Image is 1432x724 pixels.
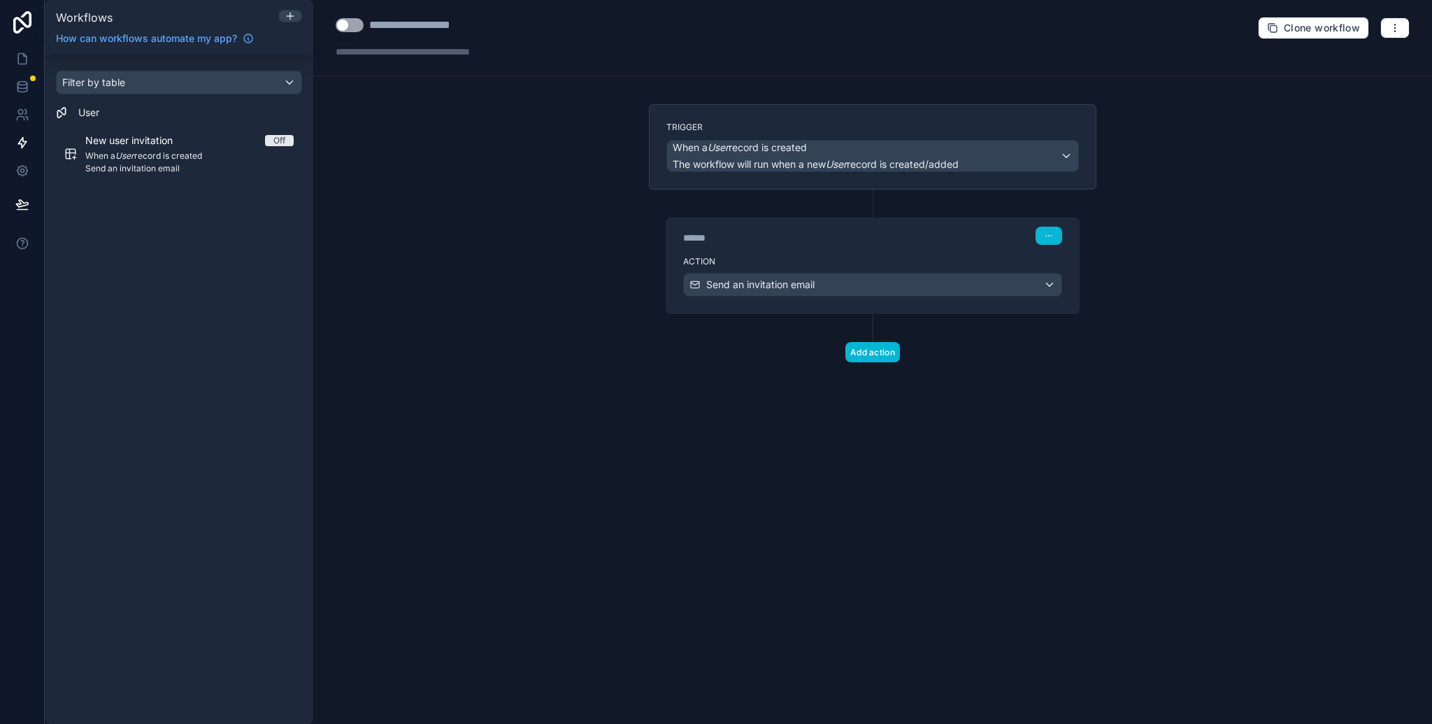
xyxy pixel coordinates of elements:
span: Clone workflow [1284,22,1360,34]
span: When a record is created [673,141,807,155]
label: Trigger [666,122,1079,133]
button: Add action [845,342,900,362]
em: User [708,141,729,153]
span: Send an invitation email [706,278,815,292]
label: Action [683,256,1062,267]
em: User [826,158,847,170]
span: How can workflows automate my app? [56,31,237,45]
button: When aUserrecord is createdThe workflow will run when a newUserrecord is created/added [666,140,1079,172]
button: Send an invitation email [683,273,1062,297]
span: Workflows [56,10,113,24]
a: How can workflows automate my app? [50,31,259,45]
span: The workflow will run when a new record is created/added [673,158,959,170]
button: Clone workflow [1258,17,1369,39]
